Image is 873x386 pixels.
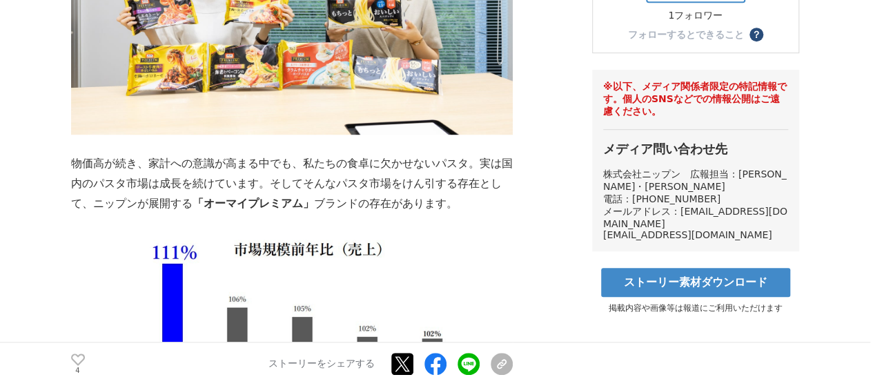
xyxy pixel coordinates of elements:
a: ストーリー素材ダウンロード [601,268,790,297]
p: 物価高が続き、家計への意識が高まる中でも、私たちの食卓に欠かせないパスタ。実は国内のパスタ市場は成長を続けています。そしてそんなパスタ市場をけん引する存在として、ニップンが展開する ブランドの存... [71,154,513,213]
div: メディア問い合わせ先 [603,129,788,157]
button: ？ [749,28,763,41]
span: 株式会社ニップン 広報担当：[PERSON_NAME]・[PERSON_NAME] [603,168,787,192]
p: 4 [71,367,85,374]
span: [EMAIL_ADDRESS][DOMAIN_NAME] [603,229,772,240]
div: フォローするとできること [628,30,744,39]
p: ストーリーをシェアする [268,358,375,371]
span: ？ [752,30,761,39]
div: ※以下、メディア関係者限定の特記情報です。個人のSNSなどでの情報公開はご遠慮ください。 [603,81,788,118]
p: 掲載内容や画像等は報道にご利用いただけます [592,302,799,314]
div: 1フォロワー [646,10,745,22]
span: 電話：[PHONE_NUMBER] [603,193,720,204]
strong: 「オーマイプレミアム」 [193,197,314,209]
span: メールアドレス：[EMAIL_ADDRESS][DOMAIN_NAME] [603,206,787,229]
